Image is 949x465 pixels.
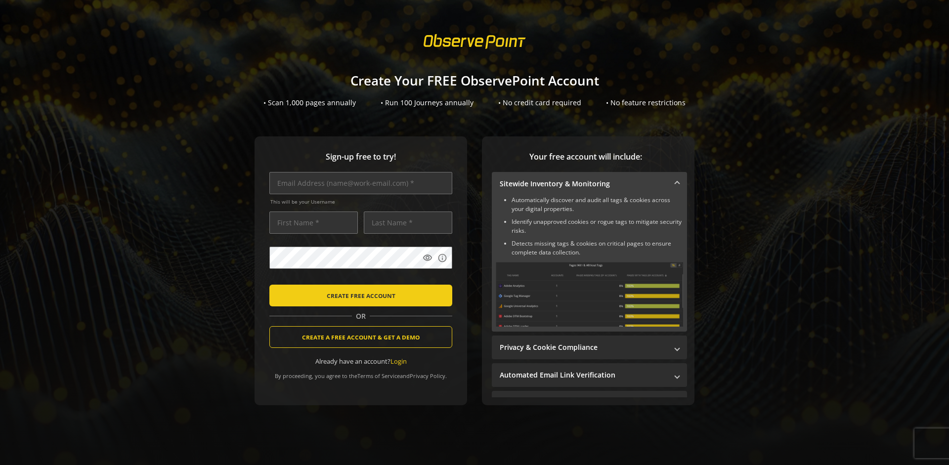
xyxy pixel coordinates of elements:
[364,211,452,234] input: Last Name *
[263,98,356,108] div: • Scan 1,000 pages annually
[492,151,680,163] span: Your free account will include:
[500,370,667,380] mat-panel-title: Automated Email Link Verification
[357,372,400,380] a: Terms of Service
[269,357,452,366] div: Already have an account?
[269,211,358,234] input: First Name *
[269,172,452,194] input: Email Address (name@work-email.com) *
[390,357,407,366] a: Login
[492,172,687,196] mat-expansion-panel-header: Sitewide Inventory & Monitoring
[423,253,432,263] mat-icon: visibility
[269,285,452,306] button: CREATE FREE ACCOUNT
[492,196,687,332] div: Sitewide Inventory & Monitoring
[437,253,447,263] mat-icon: info
[302,328,420,346] span: CREATE A FREE ACCOUNT & GET A DEMO
[500,179,667,189] mat-panel-title: Sitewide Inventory & Monitoring
[492,336,687,359] mat-expansion-panel-header: Privacy & Cookie Compliance
[492,391,687,415] mat-expansion-panel-header: Performance Monitoring with Web Vitals
[606,98,686,108] div: • No feature restrictions
[498,98,581,108] div: • No credit card required
[269,151,452,163] span: Sign-up free to try!
[512,196,683,213] li: Automatically discover and audit all tags & cookies across your digital properties.
[500,342,667,352] mat-panel-title: Privacy & Cookie Compliance
[270,198,452,205] span: This will be your Username
[327,287,395,304] span: CREATE FREE ACCOUNT
[410,372,445,380] a: Privacy Policy
[381,98,474,108] div: • Run 100 Journeys annually
[512,217,683,235] li: Identify unapproved cookies or rogue tags to mitigate security risks.
[352,311,370,321] span: OR
[492,363,687,387] mat-expansion-panel-header: Automated Email Link Verification
[496,262,683,327] img: Sitewide Inventory & Monitoring
[269,326,452,348] button: CREATE A FREE ACCOUNT & GET A DEMO
[512,239,683,257] li: Detects missing tags & cookies on critical pages to ensure complete data collection.
[269,366,452,380] div: By proceeding, you agree to the and .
